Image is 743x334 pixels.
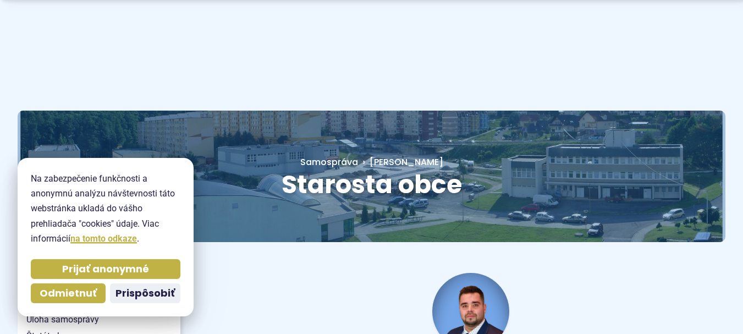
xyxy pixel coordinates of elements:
[115,287,175,300] span: Prispôsobiť
[300,156,358,168] a: Samospráva
[70,233,137,244] a: na tomto odkaze
[40,287,97,300] span: Odmietnuť
[31,259,180,279] button: Prijať anonymné
[370,156,443,168] span: [PERSON_NAME]
[358,156,443,168] a: [PERSON_NAME]
[31,171,180,246] p: Na zabezpečenie funkčnosti a anonymnú analýzu návštevnosti táto webstránka ukladá do vášho prehli...
[110,283,180,303] button: Prispôsobiť
[26,311,172,328] span: Úloha samosprávy
[31,283,106,303] button: Odmietnuť
[62,263,149,276] span: Prijať anonymné
[282,167,462,202] span: Starosta obce
[18,311,180,328] a: Úloha samosprávy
